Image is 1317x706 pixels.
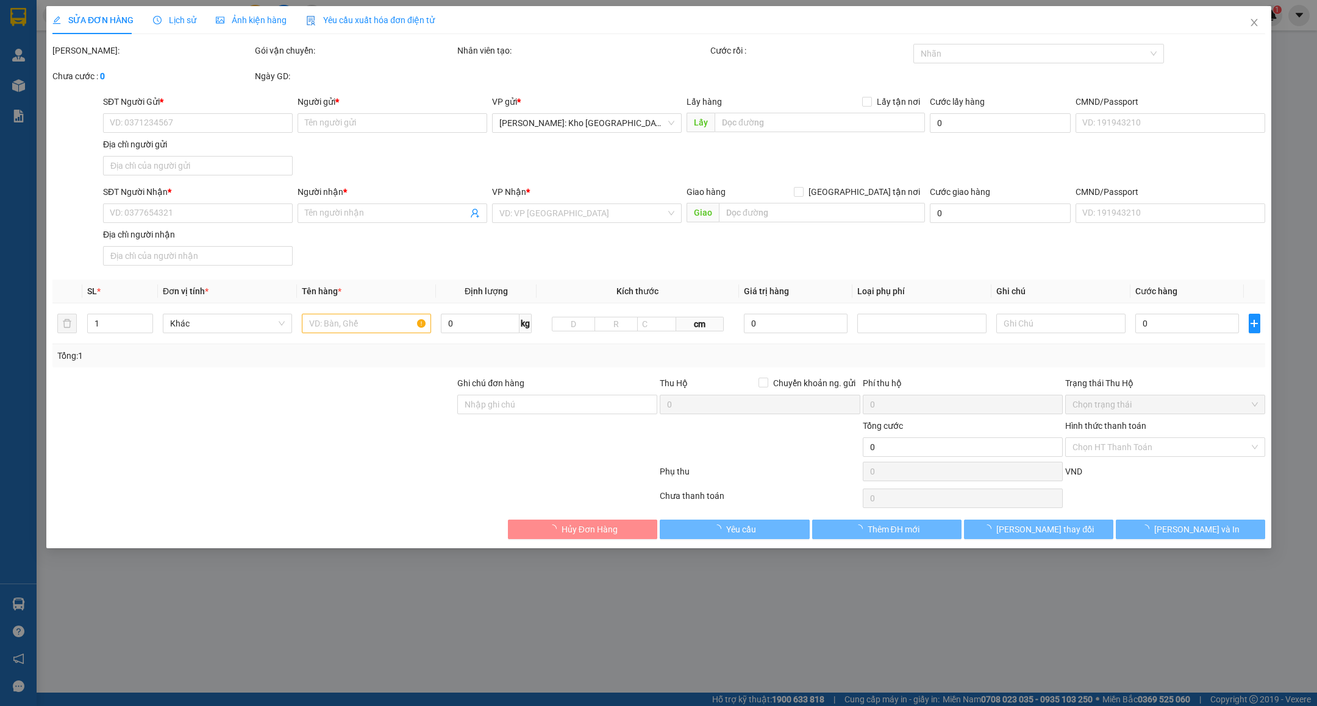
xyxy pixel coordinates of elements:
button: Thêm ĐH mới [812,520,961,539]
span: edit [52,16,61,24]
span: clock-circle [153,16,162,24]
label: Hình thức thanh toán [1065,421,1146,431]
span: loading [854,524,867,533]
span: loading [548,524,561,533]
span: Lấy hàng [686,97,721,107]
span: Giao [686,203,718,222]
span: Giao hàng [686,187,725,197]
div: Phí thu hộ [862,376,1062,395]
span: user-add [470,208,480,218]
span: Tên hàng [301,286,341,296]
input: Ghi Chú [996,314,1125,333]
input: Cước lấy hàng [929,113,1070,133]
div: Ngày GD: [255,69,455,83]
div: CMND/Passport [1075,185,1265,199]
div: Phụ thu [659,465,861,486]
strong: CSKH: [34,26,65,37]
th: Loại phụ phí [852,280,991,303]
input: Ghi chú đơn hàng [457,395,657,414]
button: Close [1237,6,1271,40]
span: Tổng cước [862,421,902,431]
span: [PERSON_NAME] thay đổi [996,523,1094,536]
span: Lấy [686,113,714,132]
button: [PERSON_NAME] và In [1115,520,1265,539]
div: VP gửi [492,95,682,108]
span: [GEOGRAPHIC_DATA] tận nơi [803,185,924,199]
span: Hủy Đơn Hàng [561,523,617,536]
span: Lịch sử [153,15,196,25]
span: Giá trị hàng [743,286,788,296]
span: loading [713,524,726,533]
div: [PERSON_NAME]: [52,44,252,57]
span: [PHONE_NUMBER] [5,26,93,48]
div: Người gửi [298,95,487,108]
div: Địa chỉ người gửi [103,138,293,151]
input: R [594,317,638,331]
span: Yêu cầu [726,523,756,536]
div: Chưa cước : [52,69,252,83]
strong: PHIẾU DÁN LÊN HÀNG [86,5,246,22]
span: [PERSON_NAME] và In [1154,523,1240,536]
span: VP Nhận [492,187,526,197]
label: Ghi chú đơn hàng [457,378,524,388]
span: CÔNG TY TNHH CHUYỂN PHÁT NHANH BẢO AN [96,26,243,48]
button: [PERSON_NAME] thay đổi [963,520,1113,539]
span: Lấy tận nơi [871,95,924,108]
span: Khác [170,314,285,333]
div: CMND/Passport [1075,95,1265,108]
span: loading [1141,524,1154,533]
span: kg [519,314,532,333]
div: Cước rồi : [710,44,910,57]
span: Ảnh kiện hàng [216,15,287,25]
div: Tổng: 1 [57,349,509,362]
label: Cước lấy hàng [929,97,984,107]
input: Dọc đường [718,203,924,222]
input: Địa chỉ của người gửi [103,156,293,175]
span: Hồ Chí Minh: Kho Thủ Đức & Quận 9 [499,114,674,132]
img: icon [306,16,316,26]
button: Hủy Đơn Hàng [508,520,657,539]
div: SĐT Người Gửi [103,95,293,108]
input: C [637,317,676,331]
button: Yêu cầu [660,520,809,539]
span: Yêu cầu xuất hóa đơn điện tử [306,15,435,25]
span: SỬA ĐƠN HÀNG [52,15,134,25]
span: Định lượng [464,286,507,296]
input: VD: Bàn, Ghế [301,314,430,333]
button: plus [1248,314,1260,333]
div: Trạng thái Thu Hộ [1065,376,1265,390]
div: Địa chỉ người nhận [103,228,293,241]
input: Địa chỉ của người nhận [103,246,293,266]
span: VND [1065,467,1082,476]
span: cm [676,317,723,331]
b: 0 [100,71,105,81]
input: D [552,317,595,331]
div: Chưa thanh toán [659,489,861,510]
span: SL [87,286,96,296]
button: delete [57,314,77,333]
div: Gói vận chuyển: [255,44,455,57]
span: Đơn vị tính [163,286,209,296]
span: close [1249,18,1258,27]
span: Thêm ĐH mới [867,523,919,536]
div: SĐT Người Nhận [103,185,293,199]
span: Thu Hộ [660,378,688,388]
span: 10:46:23 [DATE] [5,84,76,94]
span: Kích thước [616,286,659,296]
div: Nhân viên tạo: [457,44,708,57]
span: Mã đơn: HCM91308250004 [5,65,188,82]
span: Chuyển khoản ng. gửi [768,376,860,390]
div: Người nhận [298,185,487,199]
span: Chọn trạng thái [1072,395,1257,414]
span: plus [1249,319,1259,328]
span: loading [983,524,996,533]
label: Cước giao hàng [929,187,990,197]
span: Cước hàng [1135,286,1177,296]
span: picture [216,16,224,24]
input: Cước giao hàng [929,203,1070,223]
th: Ghi chú [991,280,1130,303]
input: Dọc đường [714,113,924,132]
